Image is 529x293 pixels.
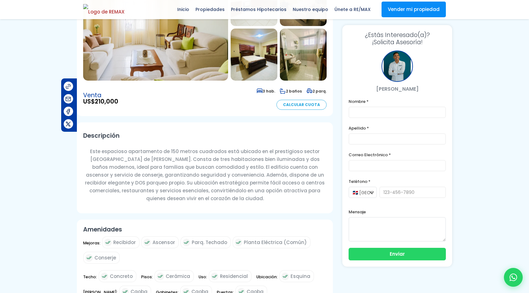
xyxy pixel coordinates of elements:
img: check icon [211,273,218,280]
span: Recibidor [113,238,136,246]
span: Concreto [110,272,133,280]
span: Ubicación: [256,273,278,285]
label: Mensaje [349,208,446,216]
span: Préstamos Hipotecarios [228,5,290,14]
label: Apellido * [349,124,446,132]
span: Únete a RE/MAX [331,5,374,14]
img: check icon [157,273,164,280]
span: Propiedades [192,5,228,14]
img: Apartamento en Ensanche Serralles [231,29,277,81]
p: Este espacioso apartamento de 150 metros cuadrados está ubicado en el prestigioso sector [GEOGRAP... [83,147,327,202]
span: 3 hab. [257,88,275,94]
span: Planta Eléctrica (Común) [244,238,307,246]
h2: Descripción [83,129,327,143]
img: Compartir [65,96,72,102]
span: Nuestro equipo [290,5,331,14]
span: 210,000 [95,97,118,106]
img: check icon [104,239,112,246]
span: Mejoras: [83,239,100,251]
span: Venta [83,92,118,99]
span: Inicio [174,5,192,14]
img: Compartir [65,108,72,115]
img: check icon [281,273,289,280]
label: Nombre * [349,98,446,105]
span: Ascensor [152,238,175,246]
span: 2 baños [280,88,302,94]
p: [PERSON_NAME] [349,85,446,93]
img: Apartamento en Ensanche Serralles [280,29,327,81]
span: Conserje [94,254,116,262]
a: Calcular Cuota [276,100,327,110]
span: Uso: [199,273,207,285]
label: Teléfono * [349,178,446,185]
span: Parq. Techado [192,238,227,246]
img: check icon [183,239,190,246]
div: Franklin Marte Gonzalez [382,51,413,82]
img: check icon [85,254,93,262]
span: Techo: [83,273,97,285]
span: ¿Estás Interesado(a)? [349,31,446,39]
img: Logo de REMAX [83,4,125,15]
span: Residencial [220,272,248,280]
img: Compartir [65,83,72,90]
button: Enviar [349,248,446,260]
span: Esquina [291,272,310,280]
input: 123-456-7890 [379,187,446,198]
label: Correo Electrónico * [349,151,446,159]
span: Pisos: [141,273,153,285]
h2: Amenidades [83,226,327,233]
span: 2 parq. [307,88,327,94]
a: Vender mi propiedad [382,2,446,17]
img: Compartir [65,121,72,127]
span: US$ [83,99,118,105]
img: check icon [101,273,108,280]
h3: ¡Solicita Asesoría! [349,31,446,46]
img: check icon [143,239,151,246]
span: Cerámica [166,272,190,280]
img: check icon [235,239,242,246]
